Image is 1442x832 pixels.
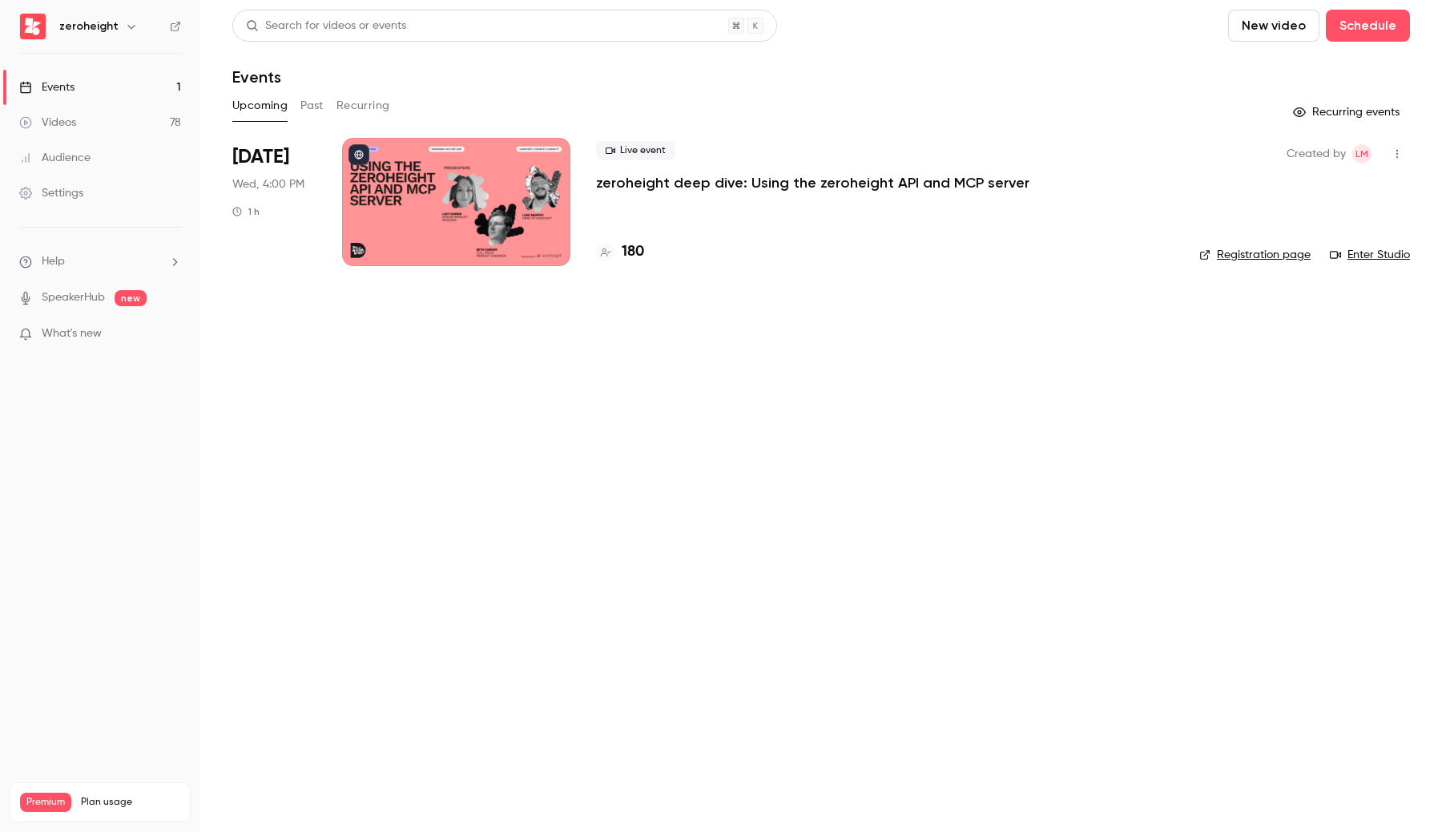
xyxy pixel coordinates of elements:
[336,93,390,119] button: Recurring
[19,79,75,95] div: Events
[232,93,288,119] button: Upcoming
[19,115,76,131] div: Videos
[232,67,281,87] h1: Events
[1352,144,1372,164] span: Luke Murphy
[20,793,71,812] span: Premium
[596,241,644,263] a: 180
[42,325,102,342] span: What's new
[1286,99,1410,125] button: Recurring events
[19,185,83,201] div: Settings
[232,144,289,170] span: [DATE]
[596,141,675,160] span: Live event
[19,150,91,166] div: Audience
[20,14,46,39] img: zeroheight
[42,289,105,306] a: SpeakerHub
[1355,144,1368,164] span: LM
[162,327,181,341] iframe: Noticeable Trigger
[232,176,304,192] span: Wed, 4:00 PM
[1228,10,1319,42] button: New video
[1326,10,1410,42] button: Schedule
[232,138,316,266] div: Sep 24 Wed, 4:00 PM (Europe/London)
[59,18,119,34] h6: zeroheight
[596,173,1029,192] a: zeroheight deep dive: Using the zeroheight API and MCP server
[115,290,147,306] span: new
[42,253,65,270] span: Help
[81,796,180,809] span: Plan usage
[246,18,406,34] div: Search for videos or events
[300,93,324,119] button: Past
[1199,247,1311,263] a: Registration page
[232,205,260,218] div: 1 h
[622,241,644,263] h4: 180
[19,253,181,270] li: help-dropdown-opener
[1287,144,1346,164] span: Created by
[1330,247,1410,263] a: Enter Studio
